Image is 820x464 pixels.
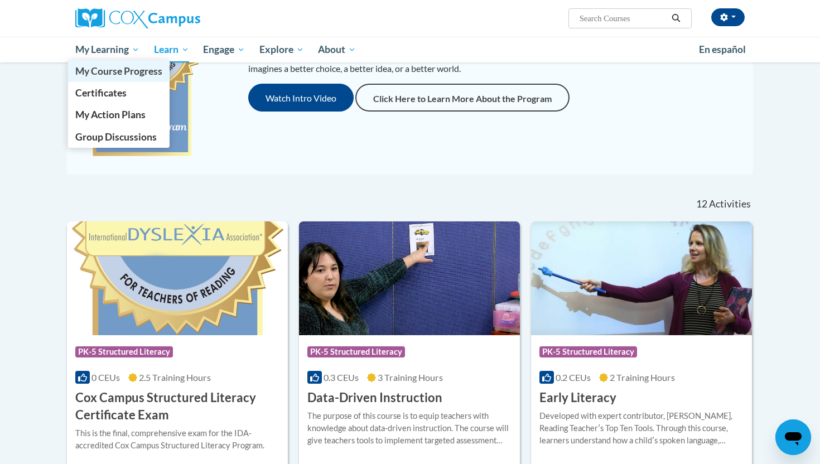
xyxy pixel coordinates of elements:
a: Click Here to Learn More About the Program [355,84,570,112]
span: My Course Progress [75,65,162,77]
span: 0 CEUs [91,372,120,383]
button: Account Settings [711,8,745,26]
span: Explore [259,43,304,56]
a: Group Discussions [68,126,170,148]
span: PK-5 Structured Literacy [75,346,173,357]
input: Search Courses [578,12,668,25]
a: My Action Plans [68,104,170,125]
span: 12 [696,198,707,210]
h3: Early Literacy [539,389,616,407]
span: 0.3 CEUs [324,372,359,383]
div: Main menu [59,37,761,62]
span: 3 Training Hours [378,372,443,383]
button: Search [668,12,684,25]
a: Certificates [68,82,170,104]
a: My Course Progress [68,60,170,82]
span: 2 Training Hours [610,372,675,383]
a: Engage [196,37,252,62]
a: My Learning [68,37,147,62]
span: PK-5 Structured Literacy [307,346,405,357]
span: My Learning [75,43,139,56]
a: About [311,37,364,62]
span: Engage [203,43,245,56]
span: PK-5 Structured Literacy [539,346,637,357]
img: Course Logo [299,221,520,335]
span: 2.5 Training Hours [139,372,211,383]
span: My Action Plans [75,109,146,120]
a: Explore [252,37,311,62]
a: Cox Campus [75,8,287,28]
span: Group Discussions [75,131,157,143]
img: Cox Campus [75,8,200,28]
span: 0.2 CEUs [556,372,591,383]
span: Learn [154,43,189,56]
button: Watch Intro Video [248,84,354,112]
span: About [318,43,356,56]
h3: Cox Campus Structured Literacy Certificate Exam [75,389,279,424]
span: En español [699,43,746,55]
div: This is the final, comprehensive exam for the IDA-accredited Cox Campus Structured Literacy Program. [75,427,279,452]
a: En español [692,38,753,61]
h3: Data-Driven Instruction [307,389,442,407]
img: Course Logo [531,221,752,335]
div: The purpose of this course is to equip teachers with knowledge about data-driven instruction. The... [307,410,512,447]
img: Course Logo [67,221,288,335]
a: Learn [147,37,196,62]
span: Activities [709,198,751,210]
span: Certificates [75,87,127,99]
div: Developed with expert contributor, [PERSON_NAME], Reading Teacherʹs Top Ten Tools. Through this c... [539,410,744,447]
iframe: Button to launch messaging window [775,419,811,455]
